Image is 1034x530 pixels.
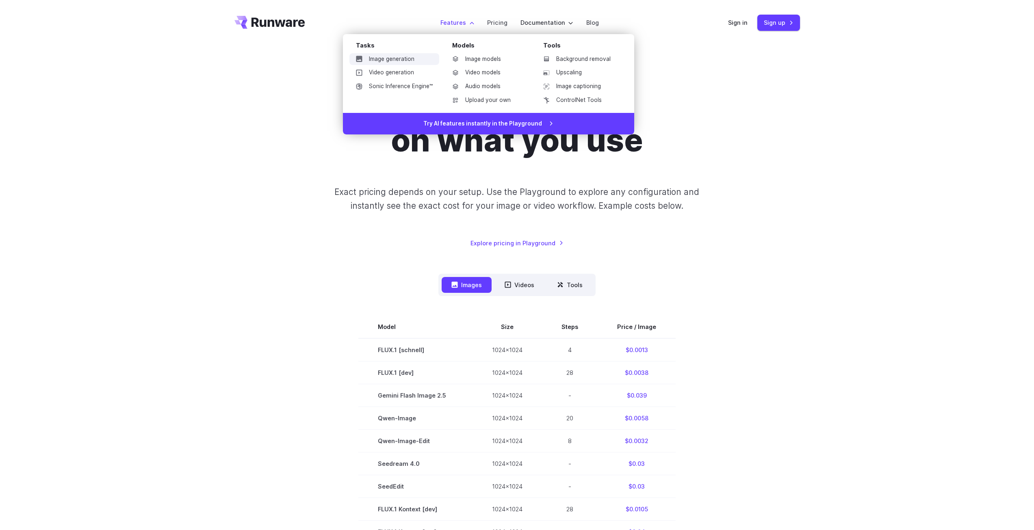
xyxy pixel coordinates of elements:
th: Size [473,316,542,338]
td: FLUX.1 Kontext [dev] [358,498,473,521]
div: Tools [543,41,621,53]
a: Image captioning [537,80,621,93]
button: Tools [547,277,592,293]
a: Blog [586,18,599,27]
a: Sign up [757,15,800,30]
td: - [542,475,598,498]
a: Go to / [234,16,305,29]
a: Image generation [349,53,439,65]
th: Model [358,316,473,338]
td: 20 [542,407,598,430]
a: Explore pricing in Playground [470,238,564,248]
button: Videos [495,277,544,293]
td: $0.03 [598,452,676,475]
a: Upload your own [446,94,530,106]
label: Features [440,18,474,27]
td: $0.039 [598,384,676,407]
span: Gemini Flash Image 2.5 [378,391,453,400]
td: 1024x1024 [473,384,542,407]
p: Exact pricing depends on your setup. Use the Playground to explore any configuration and instantl... [319,185,715,212]
td: $0.0058 [598,407,676,430]
td: 1024x1024 [473,452,542,475]
td: - [542,452,598,475]
th: Price / Image [598,316,676,338]
a: ControlNet Tools [537,94,621,106]
td: FLUX.1 [schnell] [358,338,473,361]
a: Sonic Inference Engine™ [349,80,439,93]
a: Video models [446,67,530,79]
td: $0.0032 [598,430,676,452]
td: Qwen-Image [358,407,473,430]
td: 1024x1024 [473,430,542,452]
td: 28 [542,498,598,521]
a: Video generation [349,67,439,79]
td: $0.0013 [598,338,676,361]
td: 1024x1024 [473,361,542,384]
td: 1024x1024 [473,407,542,430]
label: Documentation [520,18,573,27]
td: 1024x1024 [473,338,542,361]
td: $0.0038 [598,361,676,384]
a: Sign in [728,18,748,27]
div: Models [452,41,530,53]
td: SeedEdit [358,475,473,498]
td: Seedream 4.0 [358,452,473,475]
td: FLUX.1 [dev] [358,361,473,384]
td: $0.0105 [598,498,676,521]
th: Steps [542,316,598,338]
td: $0.03 [598,475,676,498]
a: Audio models [446,80,530,93]
td: 1024x1024 [473,498,542,521]
a: Pricing [487,18,507,27]
td: 28 [542,361,598,384]
div: Tasks [356,41,439,53]
a: Try AI features instantly in the Playground [343,113,634,135]
a: Image models [446,53,530,65]
h1: Pricing based on what you use [291,84,744,159]
td: 1024x1024 [473,475,542,498]
td: 8 [542,430,598,452]
a: Upscaling [537,67,621,79]
button: Images [442,277,492,293]
td: 4 [542,338,598,361]
td: Qwen-Image-Edit [358,430,473,452]
td: - [542,384,598,407]
a: Background removal [537,53,621,65]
